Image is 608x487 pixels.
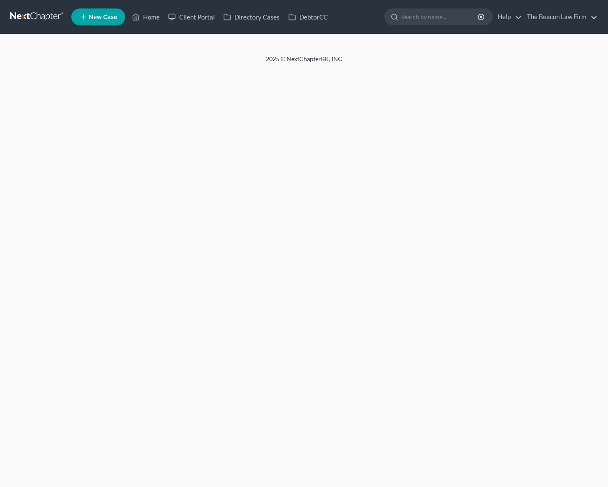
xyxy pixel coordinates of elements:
a: DebtorCC [284,9,332,25]
span: New Case [89,14,117,20]
input: Search by name... [401,9,479,25]
a: The Beacon Law Firm [523,9,597,25]
a: Client Portal [164,9,219,25]
a: Home [128,9,164,25]
a: Help [493,9,522,25]
a: Directory Cases [219,9,284,25]
div: 2025 © NextChapterBK, INC [62,55,546,70]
